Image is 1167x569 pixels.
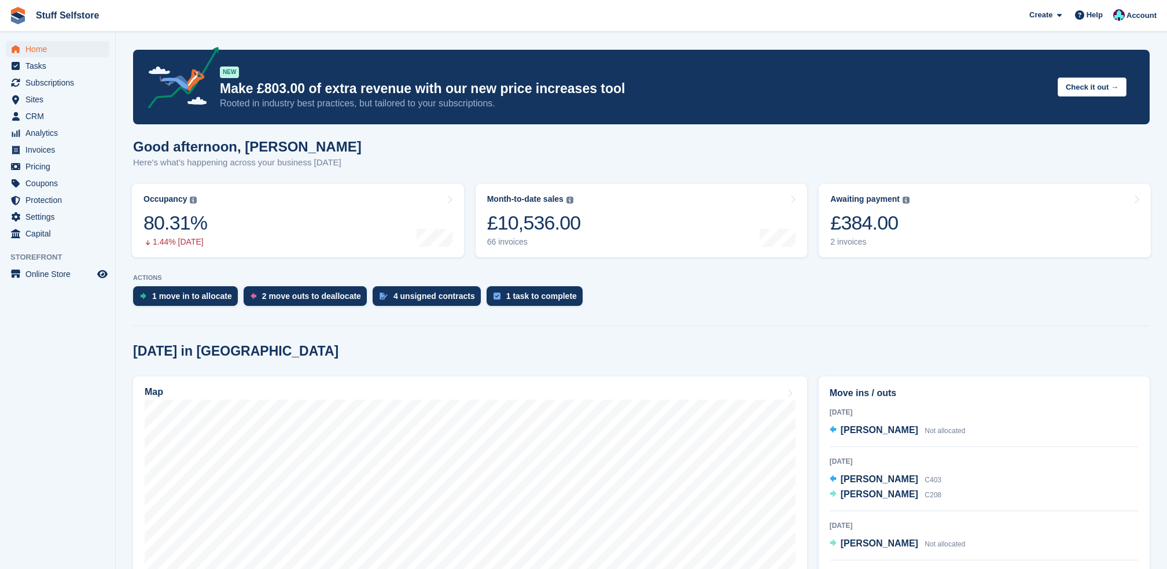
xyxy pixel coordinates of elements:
[1029,9,1052,21] span: Create
[487,237,581,247] div: 66 invoices
[143,211,207,235] div: 80.31%
[133,343,338,359] h2: [DATE] in [GEOGRAPHIC_DATA]
[220,97,1048,110] p: Rooted in industry best practices, but tailored to your subscriptions.
[925,476,941,484] span: C403
[220,66,239,78] div: NEW
[25,58,95,74] span: Tasks
[487,211,581,235] div: £10,536.00
[830,537,966,552] a: [PERSON_NAME] Not allocated
[25,209,95,225] span: Settings
[830,472,941,487] a: [PERSON_NAME] C403
[494,293,500,300] img: task-75834270c22a3079a89374b754ae025e5fb1db73e45f91037f5363f120a921f8.svg
[830,237,910,247] div: 2 invoices
[133,274,1150,282] p: ACTIONS
[10,252,115,263] span: Storefront
[25,158,95,175] span: Pricing
[25,75,95,91] span: Subscriptions
[476,184,808,257] a: Month-to-date sales £10,536.00 66 invoices
[6,91,109,108] a: menu
[251,293,256,300] img: move_outs_to_deallocate_icon-f764333ba52eb49d3ac5e1228854f67142a1ed5810a6f6cc68b1a99e826820c5.svg
[487,194,564,204] div: Month-to-date sales
[830,487,941,503] a: [PERSON_NAME] C208
[244,286,373,312] a: 2 move outs to deallocate
[220,80,1048,97] p: Make £803.00 of extra revenue with our new price increases tool
[6,108,109,124] a: menu
[145,387,163,397] h2: Map
[190,197,197,204] img: icon-info-grey-7440780725fd019a000dd9b08b2336e03edf1995a4989e88bcd33f0948082b44.svg
[152,291,232,301] div: 1 move in to allocate
[25,142,95,158] span: Invoices
[487,286,588,312] a: 1 task to complete
[830,407,1139,417] div: [DATE]
[6,58,109,74] a: menu
[841,538,918,548] span: [PERSON_NAME]
[6,142,109,158] a: menu
[903,197,910,204] img: icon-info-grey-7440780725fd019a000dd9b08b2336e03edf1995a4989e88bcd33f0948082b44.svg
[31,6,104,25] a: Stuff Selfstore
[566,197,573,204] img: icon-info-grey-7440780725fd019a000dd9b08b2336e03edf1995a4989e88bcd33f0948082b44.svg
[506,291,577,301] div: 1 task to complete
[6,75,109,91] a: menu
[132,184,464,257] a: Occupancy 80.31% 1.44% [DATE]
[95,267,109,281] a: Preview store
[830,423,966,438] a: [PERSON_NAME] Not allocated
[1058,77,1126,97] button: Check it out →
[925,540,965,548] span: Not allocated
[925,427,965,435] span: Not allocated
[6,209,109,225] a: menu
[25,175,95,191] span: Coupons
[841,489,918,499] span: [PERSON_NAME]
[830,386,1139,400] h2: Move ins / outs
[1087,9,1103,21] span: Help
[133,139,362,154] h1: Good afternoon, [PERSON_NAME]
[140,293,146,300] img: move_ins_to_allocate_icon-fdf77a2bb77ea45bf5b3d319d69a93e2d87916cf1d5bf7949dd705db3b84f3ca.svg
[25,192,95,208] span: Protection
[143,237,207,247] div: 1.44% [DATE]
[25,226,95,242] span: Capital
[133,156,362,169] p: Here's what's happening across your business [DATE]
[25,266,95,282] span: Online Store
[380,293,388,300] img: contract_signature_icon-13c848040528278c33f63329250d36e43548de30e8caae1d1a13099fd9432cc5.svg
[819,184,1151,257] a: Awaiting payment £384.00 2 invoices
[6,158,109,175] a: menu
[1126,10,1157,21] span: Account
[25,125,95,141] span: Analytics
[6,266,109,282] a: menu
[393,291,475,301] div: 4 unsigned contracts
[1113,9,1125,21] img: Simon Gardner
[25,91,95,108] span: Sites
[925,491,941,499] span: C208
[830,211,910,235] div: £384.00
[262,291,361,301] div: 2 move outs to deallocate
[9,7,27,24] img: stora-icon-8386f47178a22dfd0bd8f6a31ec36ba5ce8667c1dd55bd0f319d3a0aa187defe.svg
[138,47,219,113] img: price-adjustments-announcement-icon-8257ccfd72463d97f412b2fc003d46551f7dbcb40ab6d574587a9cd5c0d94...
[6,175,109,191] a: menu
[133,286,244,312] a: 1 move in to allocate
[841,425,918,435] span: [PERSON_NAME]
[25,108,95,124] span: CRM
[6,125,109,141] a: menu
[373,286,487,312] a: 4 unsigned contracts
[25,41,95,57] span: Home
[6,226,109,242] a: menu
[830,456,1139,467] div: [DATE]
[841,474,918,484] span: [PERSON_NAME]
[6,41,109,57] a: menu
[830,520,1139,531] div: [DATE]
[143,194,187,204] div: Occupancy
[830,194,900,204] div: Awaiting payment
[6,192,109,208] a: menu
